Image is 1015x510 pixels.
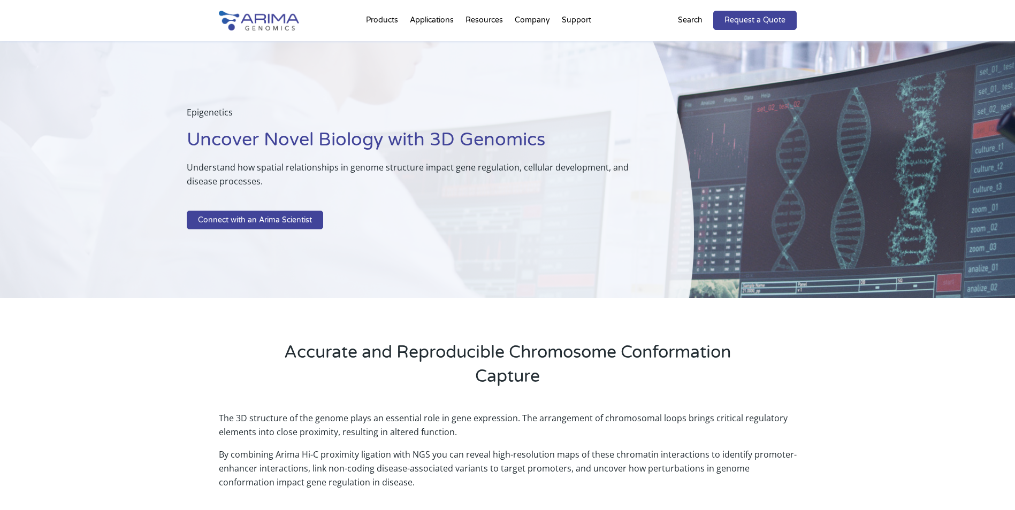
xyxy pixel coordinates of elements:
p: Search [678,13,703,27]
a: Request a Quote [713,11,797,30]
h1: Uncover Novel Biology with 3D Genomics [187,128,640,160]
p: The 3D structure of the genome plays an essential role in gene expression. The arrangement of chr... [219,411,797,447]
a: Connect with an Arima Scientist [187,211,323,230]
p: Epigenetics [187,105,640,128]
p: By combining Arima Hi-C proximity ligation with NGS you can reveal high-resolution maps of these ... [219,447,797,489]
h2: Accurate and Reproducible Chromosome Conformation Capture [262,341,754,397]
p: Understand how spatial relationships in genome structure impact gene regulation, cellular develop... [187,160,640,197]
img: Arima-Genomics-logo [219,11,299,30]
